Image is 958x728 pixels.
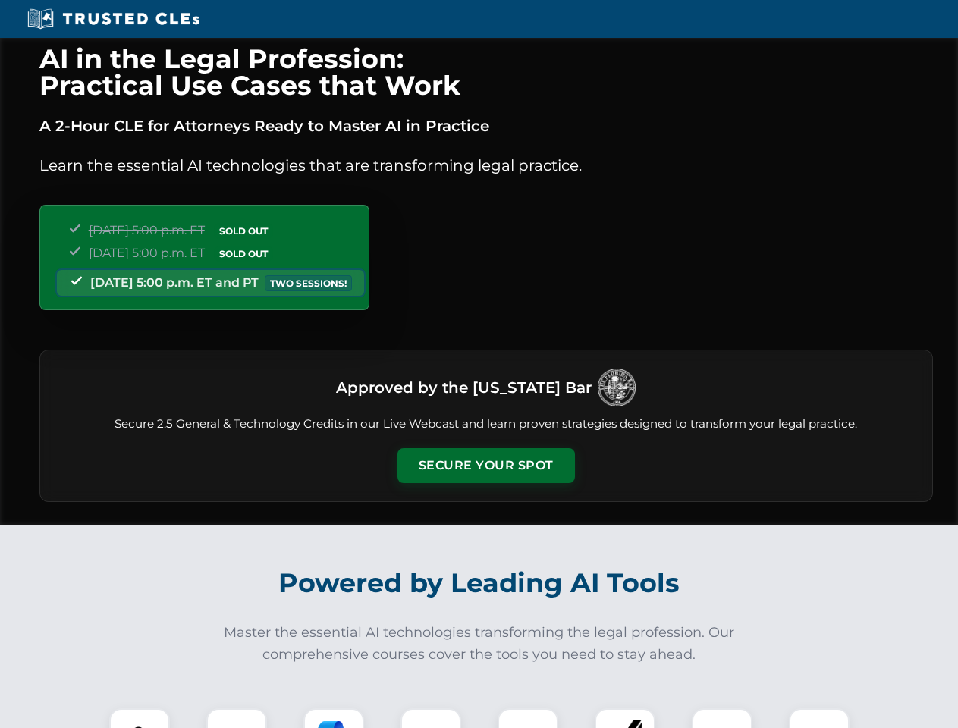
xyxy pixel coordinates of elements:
p: Secure 2.5 General & Technology Credits in our Live Webcast and learn proven strategies designed ... [58,416,914,433]
span: SOLD OUT [214,246,273,262]
p: A 2-Hour CLE for Attorneys Ready to Master AI in Practice [39,114,933,138]
span: SOLD OUT [214,223,273,239]
p: Learn the essential AI technologies that are transforming legal practice. [39,153,933,177]
button: Secure Your Spot [397,448,575,483]
span: [DATE] 5:00 p.m. ET [89,223,205,237]
h2: Powered by Leading AI Tools [59,557,900,610]
img: Trusted CLEs [23,8,204,30]
h1: AI in the Legal Profession: Practical Use Cases that Work [39,45,933,99]
img: Logo [598,369,636,406]
p: Master the essential AI technologies transforming the legal profession. Our comprehensive courses... [214,622,745,666]
span: [DATE] 5:00 p.m. ET [89,246,205,260]
h3: Approved by the [US_STATE] Bar [336,374,592,401]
